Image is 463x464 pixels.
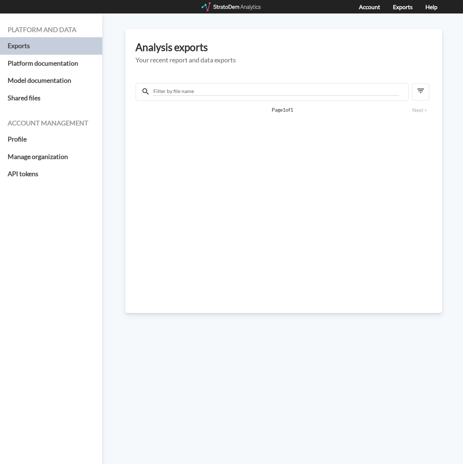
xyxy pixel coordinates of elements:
a: Help [425,3,437,10]
a: Exports [393,3,413,10]
h4: Account management [8,120,95,127]
a: Shared files [8,89,95,107]
a: Account [359,3,380,10]
a: Platform documentation [8,55,95,72]
h4: Platform and data [8,26,95,34]
a: Model documentation [8,72,95,89]
a: Manage organization [8,148,95,166]
input: Filter by file name [153,87,399,96]
h3: Analysis exports [135,42,432,53]
a: Exports [8,37,95,55]
h5: Your recent report and data exports [135,57,432,64]
button: Next > [410,106,429,114]
a: API tokens [8,165,95,183]
span: Page 1 of 1 [161,106,404,113]
a: Profile [8,131,95,148]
